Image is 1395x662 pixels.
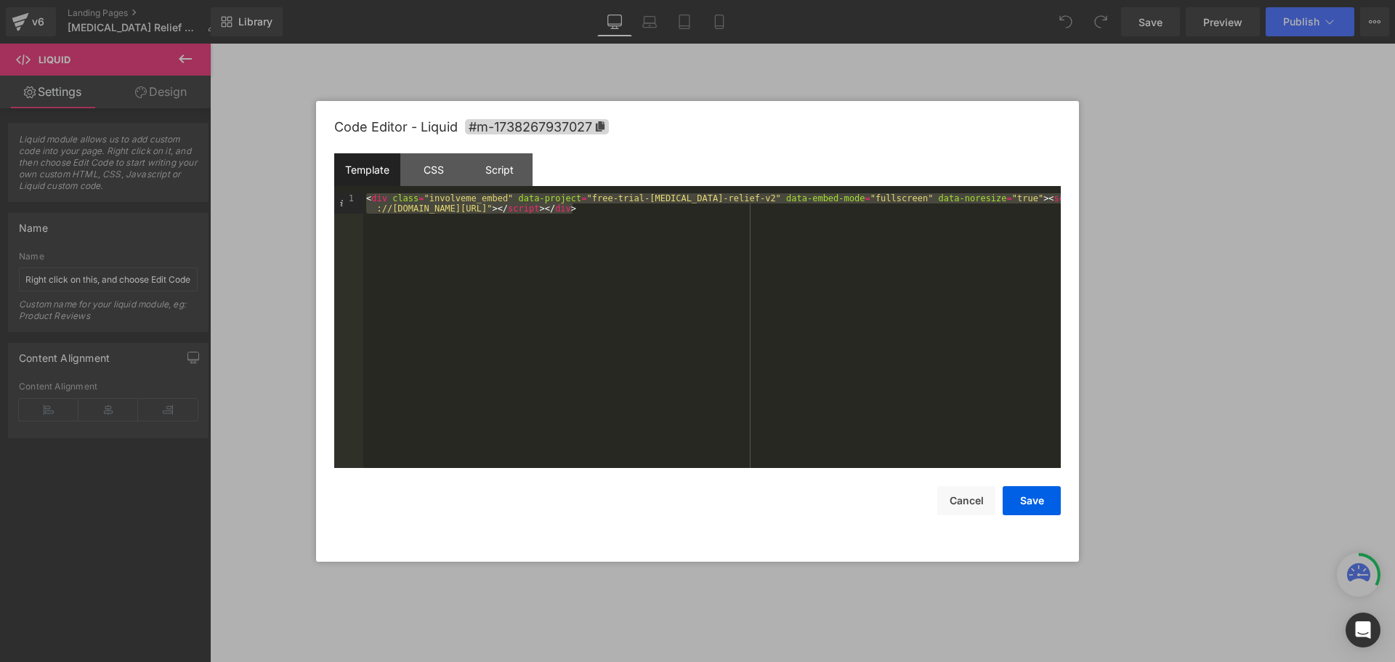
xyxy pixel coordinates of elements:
div: 1 [334,193,363,214]
div: Script [466,153,533,186]
span: Click to copy [465,119,609,134]
div: Template [334,153,400,186]
div: CSS [400,153,466,186]
span: Code Editor - Liquid [334,119,458,134]
div: Open Intercom Messenger [1346,613,1380,647]
button: Cancel [937,486,995,515]
button: Save [1003,486,1061,515]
